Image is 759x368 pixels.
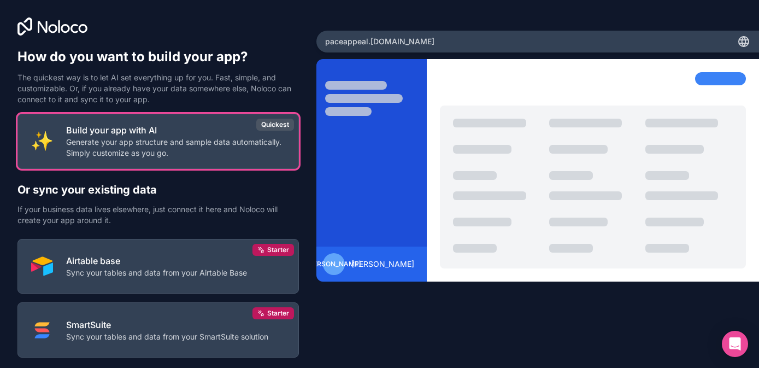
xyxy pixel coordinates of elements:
div: Open Intercom Messenger [722,331,748,357]
span: [PERSON_NAME] [307,260,361,268]
p: SmartSuite [66,318,268,331]
p: Airtable base [66,254,247,267]
p: Sync your tables and data from your Airtable Base [66,267,247,278]
img: SMART_SUITE [31,319,53,341]
p: Sync your tables and data from your SmartSuite solution [66,331,268,342]
img: AIRTABLE [31,255,53,277]
p: If your business data lives elsewhere, just connect it here and Noloco will create your app aroun... [17,204,299,226]
button: SMART_SUITESmartSuiteSync your tables and data from your SmartSuite solutionStarter [17,302,299,358]
button: AIRTABLEAirtable baseSync your tables and data from your Airtable BaseStarter [17,239,299,294]
p: The quickest way is to let AI set everything up for you. Fast, simple, and customizable. Or, if y... [17,72,299,105]
p: Generate your app structure and sample data automatically. Simply customize as you go. [66,137,285,159]
span: [PERSON_NAME] [351,259,414,270]
span: Starter [267,309,289,318]
p: Build your app with AI [66,124,285,137]
span: Starter [267,246,289,254]
h2: Or sync your existing data [17,182,299,197]
div: Quickest [256,119,294,131]
span: paceappeal .[DOMAIN_NAME] [325,36,434,47]
img: INTERNAL_WITH_AI [31,130,53,152]
h1: How do you want to build your app? [17,48,299,66]
button: INTERNAL_WITH_AIBuild your app with AIGenerate your app structure and sample data automatically. ... [17,114,299,169]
